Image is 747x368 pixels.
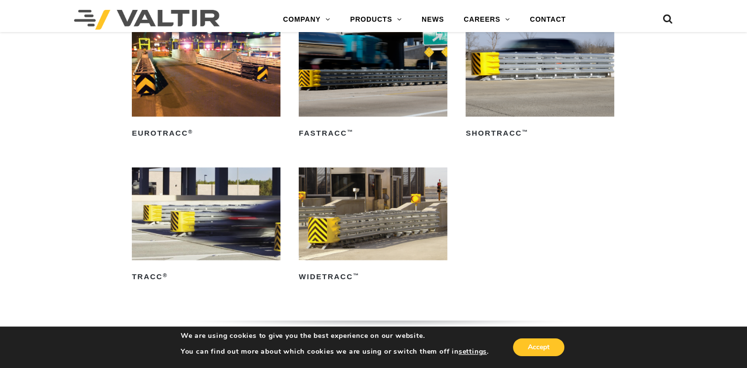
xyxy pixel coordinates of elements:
a: FasTRACC™ [299,24,447,141]
a: ShorTRACC™ [466,24,614,141]
h2: EuroTRACC [132,125,280,141]
a: COMPANY [273,10,340,30]
sup: ™ [347,129,354,135]
img: Valtir [74,10,220,30]
a: PRODUCTS [340,10,412,30]
h2: TRACC [132,269,280,285]
a: EuroTRACC® [132,24,280,141]
h2: FasTRACC [299,125,447,141]
p: We are using cookies to give you the best experience on our website. [181,331,489,340]
sup: ™ [522,129,528,135]
sup: ™ [353,272,359,278]
button: Accept [513,338,564,356]
a: TRACC® [132,167,280,285]
a: NEWS [412,10,454,30]
sup: ® [188,129,193,135]
a: CAREERS [454,10,520,30]
h2: ShorTRACC [466,125,614,141]
a: CONTACT [520,10,576,30]
button: settings [459,347,487,356]
h2: WideTRACC [299,269,447,285]
p: You can find out more about which cookies we are using or switch them off in . [181,347,489,356]
a: WideTRACC™ [299,167,447,285]
sup: ® [163,272,168,278]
